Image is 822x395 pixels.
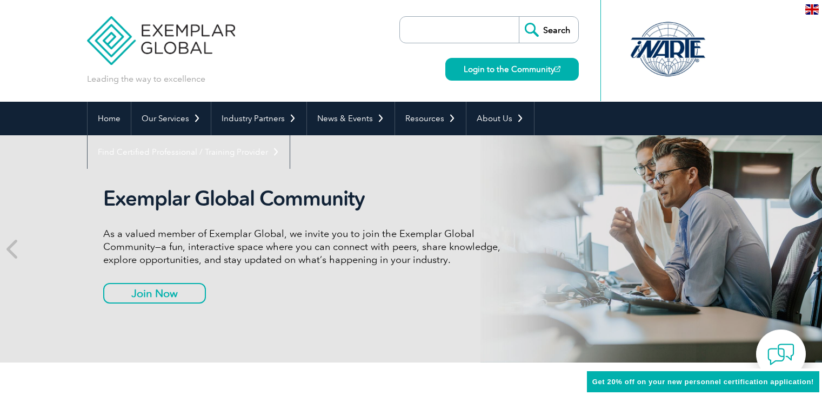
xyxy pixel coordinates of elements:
[767,341,794,368] img: contact-chat.png
[445,58,579,81] a: Login to the Community
[88,102,131,135] a: Home
[554,66,560,72] img: open_square.png
[592,378,814,386] span: Get 20% off on your new personnel certification application!
[307,102,395,135] a: News & Events
[87,73,205,85] p: Leading the way to excellence
[805,4,819,15] img: en
[466,102,534,135] a: About Us
[395,102,466,135] a: Resources
[88,135,290,169] a: Find Certified Professional / Training Provider
[103,186,509,211] h2: Exemplar Global Community
[519,17,578,43] input: Search
[211,102,306,135] a: Industry Partners
[103,227,509,266] p: As a valued member of Exemplar Global, we invite you to join the Exemplar Global Community—a fun,...
[131,102,211,135] a: Our Services
[103,283,206,304] a: Join Now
